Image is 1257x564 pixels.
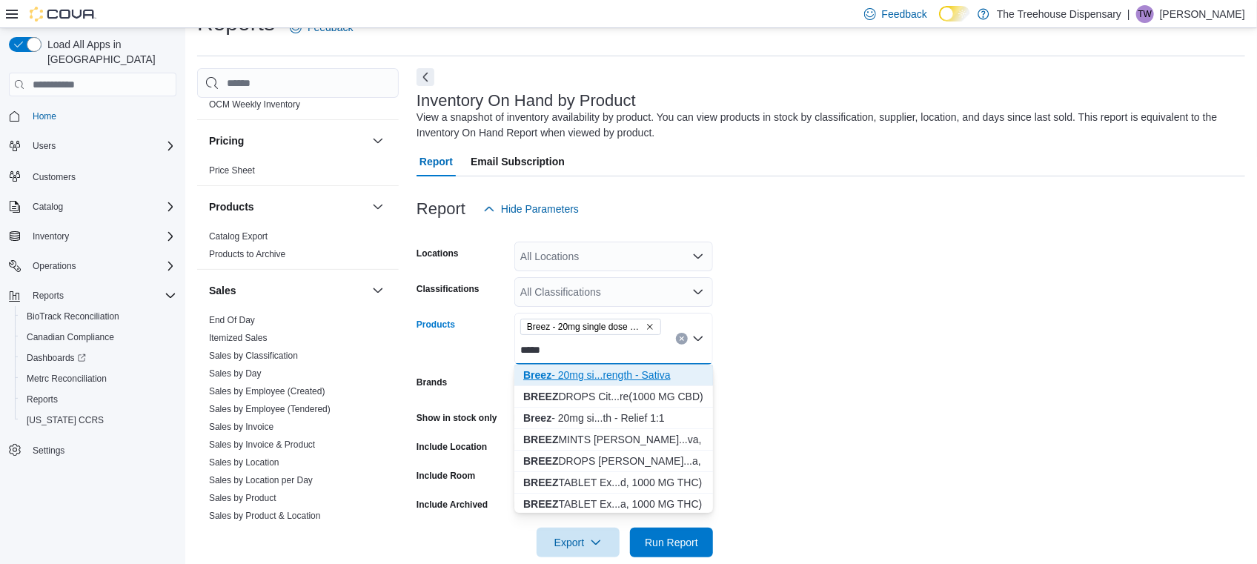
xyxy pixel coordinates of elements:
[646,322,654,331] button: Remove Breez - 20mg single dose Extra strength - Indica from selection in this group
[21,370,176,388] span: Metrc Reconciliation
[514,429,713,451] button: BREEZ MINTS Royal Mint Tin (Sativa, 100 MG THC)
[209,386,325,397] a: Sales by Employee (Created)
[33,290,64,302] span: Reports
[15,348,182,368] a: Dashboards
[417,283,480,295] label: Classifications
[417,110,1238,141] div: View a snapshot of inventory availability by product. You can view products in stock by classific...
[27,198,176,216] span: Catalog
[33,140,56,152] span: Users
[209,510,321,522] span: Sales by Product & Location
[369,198,387,216] button: Products
[417,319,455,331] label: Products
[545,528,611,557] span: Export
[209,231,268,242] a: Catalog Export
[209,315,255,325] a: End Of Day
[471,147,565,176] span: Email Subscription
[209,133,244,148] h3: Pricing
[209,283,366,298] button: Sales
[417,499,488,511] label: Include Archived
[692,333,704,345] button: Close list of options
[209,248,285,260] span: Products to Archive
[417,441,487,453] label: Include Location
[33,445,64,457] span: Settings
[42,37,176,67] span: Load All Apps in [GEOGRAPHIC_DATA]
[21,411,176,429] span: Washington CCRS
[197,228,399,269] div: Products
[209,404,331,414] a: Sales by Employee (Tendered)
[33,171,76,183] span: Customers
[15,306,182,327] button: BioTrack Reconciliation
[21,411,110,429] a: [US_STATE] CCRS
[882,7,927,21] span: Feedback
[27,414,104,426] span: [US_STATE] CCRS
[3,439,182,461] button: Settings
[209,422,273,432] a: Sales by Invoice
[417,376,447,388] label: Brands
[21,349,92,367] a: Dashboards
[939,6,970,21] input: Dark Mode
[27,394,58,405] span: Reports
[417,412,497,424] label: Show in stock only
[523,391,558,402] strong: BREEZ
[417,248,459,259] label: Locations
[15,389,182,410] button: Reports
[21,328,176,346] span: Canadian Compliance
[417,470,475,482] label: Include Room
[209,165,255,176] a: Price Sheet
[27,198,69,216] button: Catalog
[997,5,1121,23] p: The Treehouse Dispensary
[209,133,366,148] button: Pricing
[209,332,268,344] span: Itemized Sales
[209,457,279,468] span: Sales by Location
[523,412,551,424] strong: Breez
[197,162,399,185] div: Pricing
[21,308,125,325] a: BioTrack Reconciliation
[209,99,300,110] a: OCM Weekly Inventory
[209,492,276,504] span: Sales by Product
[209,199,254,214] h3: Products
[692,251,704,262] button: Open list of options
[527,319,643,334] span: Breez - 20mg single dose Extra strength - Indica
[1136,5,1154,23] div: Tina Wilkins
[27,257,82,275] button: Operations
[501,202,579,216] span: Hide Parameters
[514,408,713,429] button: Breez - 20mg single dose Extra strength - Relief 1:1
[27,311,119,322] span: BioTrack Reconciliation
[209,368,262,379] a: Sales by Day
[209,474,313,486] span: Sales by Location per Day
[1127,5,1130,23] p: |
[27,287,176,305] span: Reports
[209,314,255,326] span: End Of Day
[30,7,96,21] img: Cova
[209,350,298,362] span: Sales by Classification
[417,200,465,218] h3: Report
[197,96,399,119] div: OCM
[21,391,64,408] a: Reports
[27,352,86,364] span: Dashboards
[523,477,558,488] strong: BREEZ
[523,498,558,510] strong: BREEZ
[33,230,69,242] span: Inventory
[369,282,387,299] button: Sales
[692,286,704,298] button: Open list of options
[523,497,704,511] div: TABLET Ex...a, 1000 MG THC)
[3,256,182,276] button: Operations
[209,368,262,379] span: Sales by Day
[3,165,182,187] button: Customers
[27,228,75,245] button: Inventory
[514,472,713,494] button: BREEZ TABLET Extra Strength Tin (Hybrid, 1000 MG THC)
[523,411,704,425] div: - 20mg si...th - Relief 1:1
[514,494,713,515] button: BREEZ TABLET Extra Strength Tin (Indica, 1000 MG THC)
[21,391,176,408] span: Reports
[21,308,176,325] span: BioTrack Reconciliation
[523,432,704,447] div: MINTS [PERSON_NAME]...va, 100 MG THC)
[209,493,276,503] a: Sales by Product
[27,257,176,275] span: Operations
[27,107,176,125] span: Home
[15,410,182,431] button: [US_STATE] CCRS
[209,333,268,343] a: Itemized Sales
